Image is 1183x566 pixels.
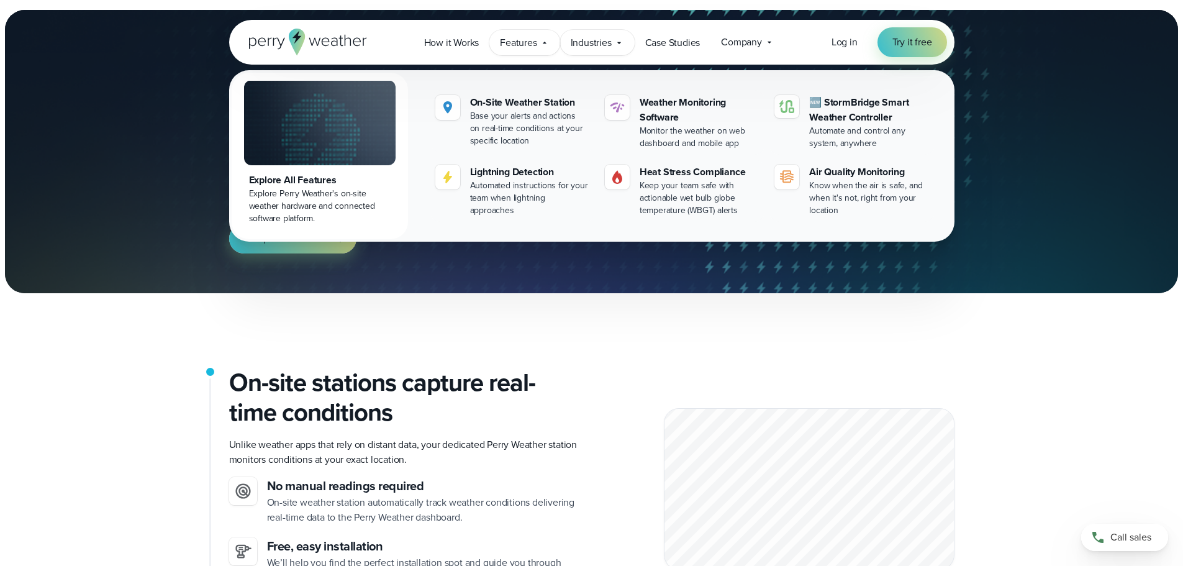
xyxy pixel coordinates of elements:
[892,35,932,50] span: Try it free
[640,180,759,217] div: Keep your team safe with actionable wet bulb globe temperature (WBGT) alerts
[424,35,479,50] span: How it Works
[249,188,391,225] div: Explore Perry Weather's on-site weather hardware and connected software platform.
[430,90,595,152] a: perry weather location On-Site Weather Station Base your alerts and actions on real-time conditio...
[249,173,391,188] div: Explore All Features
[267,477,582,495] h3: No manual readings required
[640,95,759,125] div: Weather Monitoring Software
[470,180,590,217] div: Automated instructions for your team when lightning approaches
[229,224,357,253] a: Request more info
[600,160,764,222] a: perry weather heat Heat Stress Compliance Keep your team safe with actionable wet bulb globe temp...
[779,100,794,113] img: stormbridge-icon-V6.svg
[229,368,582,427] h2: On-site stations capture real-time conditions
[610,170,625,185] img: perry weather heat
[414,30,490,55] a: How it Works
[640,165,759,180] div: Heat Stress Compliance
[832,35,858,49] span: Log in
[610,100,625,115] img: software-icon.svg
[470,110,590,147] div: Base your alerts and actions on real-time conditions at your specific location
[1110,530,1151,545] span: Call sales
[267,537,582,555] h3: Free, easy installation
[267,495,582,525] p: On-site weather station automatically track weather conditions delivering real-time data to the P...
[809,95,929,125] div: 🆕 StormBridge Smart Weather Controller
[645,35,700,50] span: Case Studies
[440,100,455,115] img: perry weather location
[832,35,858,50] a: Log in
[779,170,794,185] img: aqi-icon.svg
[721,35,762,50] span: Company
[640,125,759,150] div: Monitor the weather on web dashboard and mobile app
[769,90,934,155] a: 🆕 StormBridge Smart Weather Controller Automate and control any system, anywhere
[440,170,455,185] img: lightning-icon.svg
[229,437,582,467] p: Unlike weather apps that rely on distant data, your dedicated Perry Weather station monitors cond...
[600,90,764,155] a: Weather Monitoring Software Monitor the weather on web dashboard and mobile app
[809,165,929,180] div: Air Quality Monitoring
[500,35,537,50] span: Features
[769,160,934,222] a: Air Quality Monitoring Know when the air is safe, and when it's not, right from your location
[232,73,408,239] a: Explore All Features Explore Perry Weather's on-site weather hardware and connected software plat...
[571,35,612,50] span: Industries
[809,180,929,217] div: Know when the air is safe, and when it's not, right from your location
[430,160,595,222] a: Lightning Detection Automated instructions for your team when lightning approaches
[809,125,929,150] div: Automate and control any system, anywhere
[1081,524,1168,551] a: Call sales
[470,165,590,180] div: Lightning Detection
[877,27,947,57] a: Try it free
[635,30,711,55] a: Case Studies
[470,95,590,110] div: On-Site Weather Station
